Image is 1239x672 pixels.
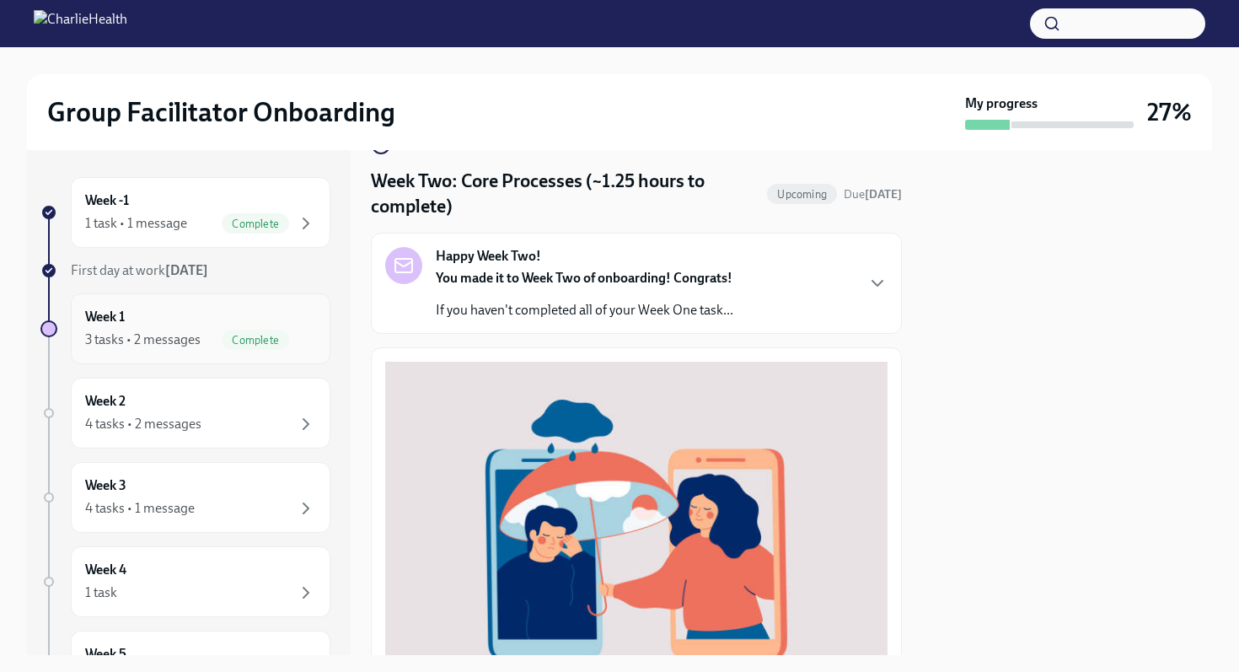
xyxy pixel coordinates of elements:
[85,214,187,233] div: 1 task • 1 message
[71,262,208,278] span: First day at work
[85,415,201,433] div: 4 tasks • 2 messages
[85,499,195,518] div: 4 tasks • 1 message
[865,187,902,202] strong: [DATE]
[85,392,126,411] h6: Week 2
[40,261,330,280] a: First day at work[DATE]
[222,334,289,347] span: Complete
[165,262,208,278] strong: [DATE]
[436,301,733,320] p: If you haven't completed all of your Week One task...
[85,191,129,210] h6: Week -1
[40,378,330,449] a: Week 24 tasks • 2 messages
[436,270,732,286] strong: You made it to Week Two of onboarding! Congrats!
[85,561,126,579] h6: Week 4
[40,293,330,364] a: Week 13 tasks • 2 messagesComplete
[40,546,330,617] a: Week 41 task
[436,247,541,266] strong: Happy Week Two!
[767,188,837,201] span: Upcoming
[47,95,395,129] h2: Group Facilitator Onboarding
[85,645,126,664] h6: Week 5
[965,94,1038,113] strong: My progress
[222,218,289,230] span: Complete
[844,186,902,202] span: October 20th, 2025 09:00
[85,308,125,326] h6: Week 1
[844,187,902,202] span: Due
[34,10,127,37] img: CharlieHealth
[40,177,330,248] a: Week -11 task • 1 messageComplete
[371,169,760,219] h4: Week Two: Core Processes (~1.25 hours to complete)
[85,331,201,349] div: 3 tasks • 2 messages
[40,462,330,533] a: Week 34 tasks • 1 message
[85,583,117,602] div: 1 task
[85,476,126,495] h6: Week 3
[1147,97,1192,127] h3: 27%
